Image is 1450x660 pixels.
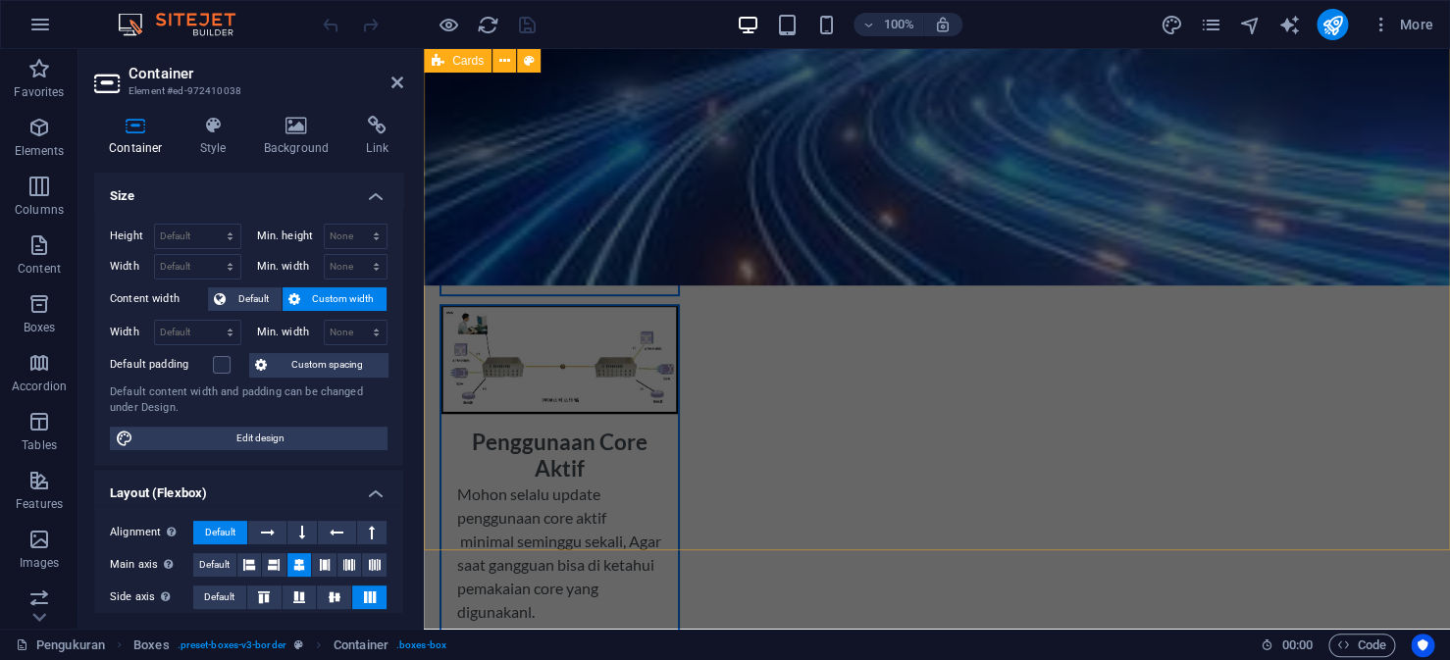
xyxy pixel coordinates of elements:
[1337,634,1386,657] span: Code
[334,634,388,657] span: Click to select. Double-click to edit
[113,13,260,36] img: Editor Logo
[396,634,446,657] span: . boxes-box
[110,553,193,577] label: Main axis
[294,639,303,650] i: This element is a customizable preset
[934,16,952,33] i: On resize automatically adjust zoom level to fit chosen device.
[1277,14,1300,36] i: AI Writer
[110,427,388,450] button: Edit design
[139,427,382,450] span: Edit design
[854,13,923,36] button: 100%
[452,55,484,67] span: Cards
[199,553,230,577] span: Default
[351,116,403,157] h4: Link
[12,379,67,394] p: Accordion
[94,116,185,157] h4: Container
[14,84,64,100] p: Favorites
[1372,15,1433,34] span: More
[477,14,499,36] i: Reload page
[110,287,208,311] label: Content width
[257,327,324,337] label: Min. width
[110,521,193,544] label: Alignment
[94,470,403,505] h4: Layout (Flexbox)
[257,261,324,272] label: Min. width
[1238,13,1262,36] button: navigator
[110,585,193,609] label: Side axis
[1317,9,1348,40] button: publish
[20,555,60,571] p: Images
[1277,13,1301,36] button: text_generator
[1281,634,1312,657] span: 00 00
[94,173,403,208] h4: Size
[129,82,364,100] h3: Element #ed-972410038
[133,634,446,657] nav: breadcrumb
[110,327,154,337] label: Width
[110,384,388,417] div: Default content width and padding can be changed under Design.
[249,353,388,377] button: Custom spacing
[110,230,154,241] label: Height
[1261,634,1313,657] h6: Session time
[437,13,460,36] button: Click here to leave preview mode and continue editing
[193,553,236,577] button: Default
[257,230,324,241] label: Min. height
[22,437,57,453] p: Tables
[16,496,63,512] p: Features
[110,353,213,377] label: Default padding
[232,287,276,311] span: Default
[133,634,169,657] span: Click to select. Double-click to edit
[185,116,249,157] h4: Style
[476,13,499,36] button: reload
[16,634,105,657] a: Click to cancel selection. Double-click to open Pages
[1238,14,1261,36] i: Navigator
[1160,13,1183,36] button: design
[1364,9,1441,40] button: More
[129,65,403,82] h2: Container
[193,521,247,544] button: Default
[205,521,235,544] span: Default
[110,261,154,272] label: Width
[1160,14,1182,36] i: Design (Ctrl+Alt+Y)
[306,287,382,311] span: Custom width
[208,287,282,311] button: Default
[15,202,64,218] p: Columns
[249,116,352,157] h4: Background
[1199,14,1221,36] i: Pages (Ctrl+Alt+S)
[204,585,234,609] span: Default
[178,634,286,657] span: . preset-boxes-v3-border
[193,585,246,609] button: Default
[883,13,914,36] h6: 100%
[283,287,388,311] button: Custom width
[15,143,65,159] p: Elements
[1321,14,1343,36] i: Publish
[1295,637,1298,652] span: :
[1411,634,1434,657] button: Usercentrics
[1328,634,1395,657] button: Code
[24,320,56,335] p: Boxes
[273,353,382,377] span: Custom spacing
[18,261,61,277] p: Content
[1199,13,1222,36] button: pages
